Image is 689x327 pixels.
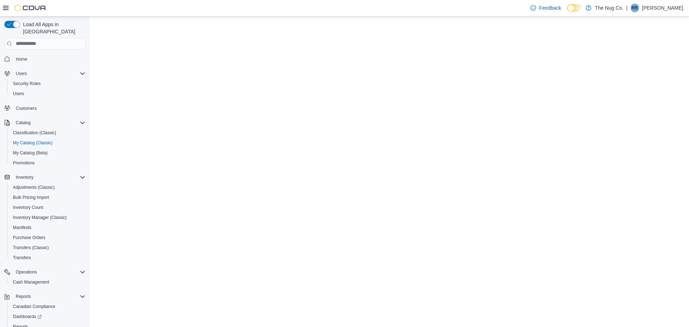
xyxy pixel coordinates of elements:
[13,91,24,97] span: Users
[626,4,628,12] p: |
[13,235,46,240] span: Purchase Orders
[13,195,49,200] span: Bulk Pricing Import
[13,215,67,220] span: Inventory Manager (Classic)
[13,279,49,285] span: Cash Management
[13,304,55,309] span: Canadian Compliance
[7,128,88,138] button: Classification (Classic)
[10,159,38,167] a: Promotions
[631,4,639,12] div: Rhonda Reid
[10,243,52,252] a: Transfers (Classic)
[10,183,85,192] span: Adjustments (Classic)
[7,89,88,99] button: Users
[10,253,34,262] a: Transfers
[595,4,623,12] p: The Nug Co.
[13,104,39,113] a: Customers
[13,55,30,64] a: Home
[10,233,48,242] a: Purchase Orders
[13,118,33,127] button: Catalog
[13,118,85,127] span: Catalog
[10,139,85,147] span: My Catalog (Classic)
[13,268,40,276] button: Operations
[13,55,85,64] span: Home
[7,148,88,158] button: My Catalog (Beta)
[16,174,33,180] span: Inventory
[7,79,88,89] button: Security Roles
[13,173,85,182] span: Inventory
[10,129,59,137] a: Classification (Classic)
[1,172,88,182] button: Inventory
[10,223,34,232] a: Manifests
[10,203,46,212] a: Inventory Count
[16,106,37,111] span: Customers
[10,203,85,212] span: Inventory Count
[1,118,88,128] button: Catalog
[10,213,85,222] span: Inventory Manager (Classic)
[1,291,88,302] button: Reports
[10,89,85,98] span: Users
[10,159,85,167] span: Promotions
[13,255,31,261] span: Transfers
[7,138,88,148] button: My Catalog (Classic)
[13,150,48,156] span: My Catalog (Beta)
[7,202,88,212] button: Inventory Count
[7,253,88,263] button: Transfers
[10,253,85,262] span: Transfers
[7,182,88,192] button: Adjustments (Classic)
[13,205,43,210] span: Inventory Count
[567,4,582,12] input: Dark Mode
[7,243,88,253] button: Transfers (Classic)
[10,302,58,311] a: Canadian Compliance
[10,149,85,157] span: My Catalog (Beta)
[13,160,35,166] span: Promotions
[13,69,85,78] span: Users
[7,277,88,287] button: Cash Management
[632,4,638,12] span: RR
[10,243,85,252] span: Transfers (Classic)
[10,183,57,192] a: Adjustments (Classic)
[16,120,31,126] span: Catalog
[10,312,85,321] span: Dashboards
[10,193,52,202] a: Bulk Pricing Import
[7,158,88,168] button: Promotions
[10,139,56,147] a: My Catalog (Classic)
[13,184,55,190] span: Adjustments (Classic)
[10,149,51,157] a: My Catalog (Beta)
[10,233,85,242] span: Purchase Orders
[7,302,88,312] button: Canadian Compliance
[10,278,52,286] a: Cash Management
[1,54,88,64] button: Home
[13,268,85,276] span: Operations
[13,292,85,301] span: Reports
[10,193,85,202] span: Bulk Pricing Import
[10,223,85,232] span: Manifests
[1,267,88,277] button: Operations
[10,89,27,98] a: Users
[13,173,36,182] button: Inventory
[14,4,47,11] img: Cova
[528,1,564,15] a: Feedback
[7,312,88,322] a: Dashboards
[13,81,41,87] span: Security Roles
[7,192,88,202] button: Bulk Pricing Import
[1,69,88,79] button: Users
[16,294,31,299] span: Reports
[10,79,43,88] a: Security Roles
[7,233,88,243] button: Purchase Orders
[13,245,49,251] span: Transfers (Classic)
[16,269,37,275] span: Operations
[10,79,85,88] span: Security Roles
[13,225,31,230] span: Manifests
[539,4,561,11] span: Feedback
[13,314,42,319] span: Dashboards
[13,130,56,136] span: Classification (Classic)
[13,292,34,301] button: Reports
[7,223,88,233] button: Manifests
[10,278,85,286] span: Cash Management
[13,140,53,146] span: My Catalog (Classic)
[10,302,85,311] span: Canadian Compliance
[10,312,44,321] a: Dashboards
[1,103,88,113] button: Customers
[16,71,27,76] span: Users
[16,56,27,62] span: Home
